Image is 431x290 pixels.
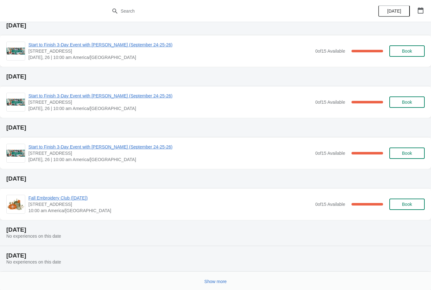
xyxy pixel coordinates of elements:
[315,151,345,156] span: 0 of 15 Available
[7,48,25,54] img: Start to Finish 3-Day Event with Nina McVeigh (September 24-25-26) | 1300 Salem Rd SW, Suite 350,...
[204,279,227,284] span: Show more
[387,9,401,14] span: [DATE]
[6,125,425,131] h2: [DATE]
[28,195,312,201] span: Fall Embroidery Club ([DATE])
[28,201,312,207] span: [STREET_ADDRESS]
[389,96,425,108] button: Book
[402,202,412,207] span: Book
[121,5,323,17] input: Search
[402,151,412,156] span: Book
[6,227,425,233] h2: [DATE]
[7,150,25,156] img: Start to Finish 3-Day Event with Nina McVeigh (September 24-25-26) | 1300 Salem Rd SW, Suite 350,...
[315,100,345,105] span: 0 of 15 Available
[28,48,312,54] span: [STREET_ADDRESS]
[389,45,425,57] button: Book
[28,144,312,150] span: Start to Finish 3-Day Event with [PERSON_NAME] (September 24-25-26)
[28,42,312,48] span: Start to Finish 3-Day Event with [PERSON_NAME] (September 24-25-26)
[6,252,425,259] h2: [DATE]
[28,150,312,156] span: [STREET_ADDRESS]
[378,5,410,17] button: [DATE]
[6,259,61,264] span: No experiences on this date
[6,176,425,182] h2: [DATE]
[402,100,412,105] span: Book
[28,207,312,214] span: 10:00 am America/[GEOGRAPHIC_DATA]
[28,156,312,163] span: [DATE], 26 | 10:00 am America/[GEOGRAPHIC_DATA]
[315,202,345,207] span: 0 of 15 Available
[315,49,345,54] span: 0 of 15 Available
[6,234,61,239] span: No experiences on this date
[6,22,425,29] h2: [DATE]
[7,99,25,105] img: Start to Finish 3-Day Event with Nina McVeigh (September 24-25-26) | 1300 Salem Rd SW, Suite 350,...
[6,73,425,80] h2: [DATE]
[7,197,25,211] img: Fall Embroidery Club (September 27, 2025) | 1300 Salem Rd SW, Suite 350, Rochester, MN 55902 | 10...
[28,99,312,105] span: [STREET_ADDRESS]
[402,49,412,54] span: Book
[202,276,229,287] button: Show more
[28,93,312,99] span: Start to Finish 3-Day Event with [PERSON_NAME] (September 24-25-26)
[389,199,425,210] button: Book
[28,54,312,61] span: [DATE], 26 | 10:00 am America/[GEOGRAPHIC_DATA]
[28,105,312,112] span: [DATE], 26 | 10:00 am America/[GEOGRAPHIC_DATA]
[389,148,425,159] button: Book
